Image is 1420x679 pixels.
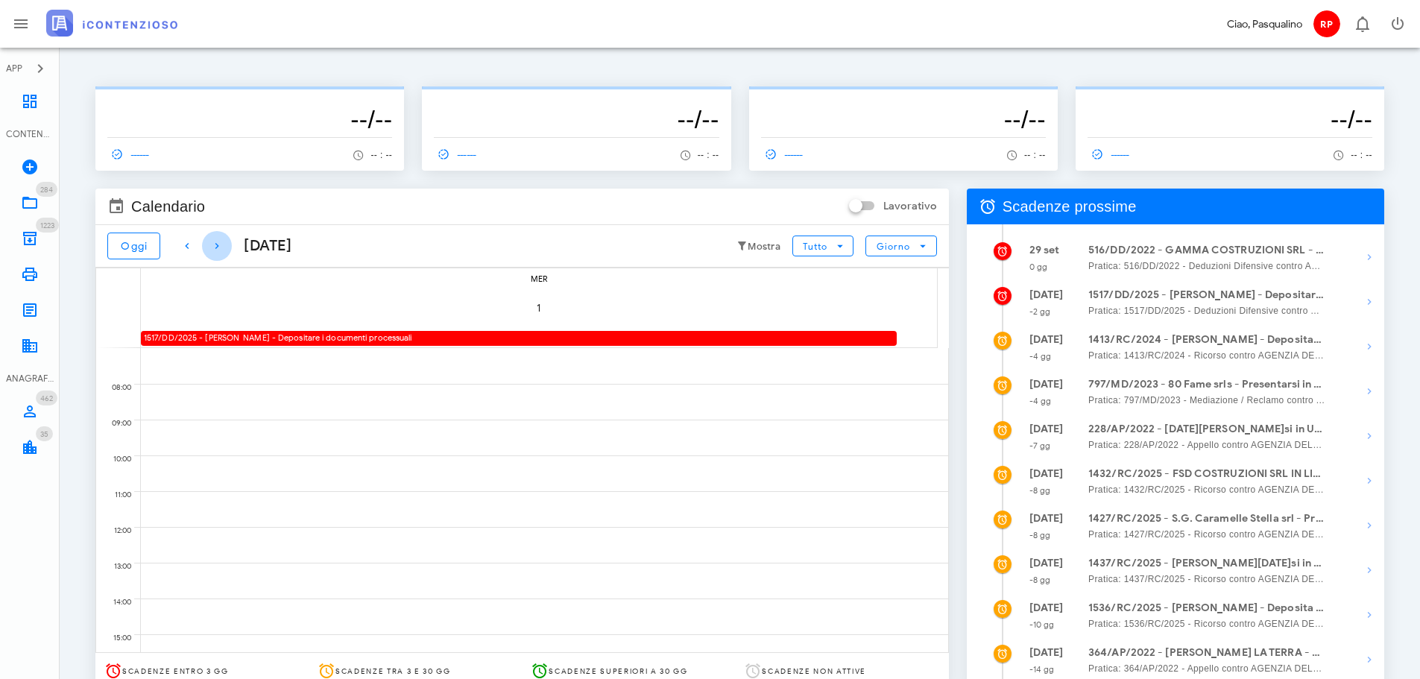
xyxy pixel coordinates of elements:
div: Ciao, Pasqualino [1227,16,1302,32]
span: 35 [40,429,48,439]
span: Pratica: 516/DD/2022 - Deduzioni Difensive contro AGENZIA DELLE ENTRATE - RISCOSSIONE (Udienza) [1088,259,1325,274]
strong: [DATE] [1029,601,1064,614]
span: Pratica: 1536/RC/2025 - Ricorso contro AGENZIA DELLE ENTRATE - RISCOSSIONE [1088,616,1325,631]
button: Mostra dettagli [1354,242,1384,272]
span: ------ [107,148,151,161]
span: 1223 [40,221,54,230]
strong: [DATE] [1029,333,1064,346]
span: 284 [40,185,53,195]
span: Pratica: 1427/RC/2025 - Ricorso contro AGENZIA DELLE ENTRATE - RISCOSSIONE (Udienza) [1088,527,1325,542]
span: ------ [1088,148,1131,161]
span: -- : -- [370,150,392,160]
small: -2 gg [1029,306,1051,317]
strong: 516/DD/2022 - GAMMA COSTRUZIONI SRL - Presentarsi in Udienza [1088,242,1325,259]
button: 1 [518,287,560,329]
strong: [DATE] [1029,378,1064,391]
strong: 1432/RC/2025 - FSD COSTRUZIONI SRL IN LIQUIDAZIONE - Presentarsi in Udienza [1088,466,1325,482]
span: Scadenze tra 3 e 30 gg [335,666,451,676]
div: ANAGRAFICA [6,372,54,385]
img: logo-text-2x.png [46,10,177,37]
small: Mostra [748,241,780,253]
div: 11:00 [96,487,134,503]
span: Calendario [131,195,205,218]
small: 0 gg [1029,262,1047,272]
strong: 1413/RC/2024 - [PERSON_NAME] - Depositare Documenti per Udienza [1088,332,1325,348]
p: -------------- [434,92,719,104]
h3: --/-- [1088,104,1372,134]
label: Lavorativo [883,199,937,214]
span: Distintivo [36,426,53,441]
span: Pratica: 228/AP/2022 - Appello contro AGENZIA DELLE ENTRATE - RISCOSSIONE (Udienza) [1088,438,1325,452]
button: Giorno [865,236,936,256]
div: 14:00 [96,594,134,610]
strong: [DATE] [1029,646,1064,659]
div: [DATE] [232,235,291,257]
span: Distintivo [36,182,57,197]
strong: 1517/DD/2025 - [PERSON_NAME] - Depositare i documenti processuali [1088,287,1325,303]
small: -10 gg [1029,619,1055,630]
strong: [DATE] [1029,557,1064,569]
button: Mostra dettagli [1354,421,1384,451]
button: Mostra dettagli [1354,555,1384,585]
div: 08:00 [96,379,134,396]
p: -------------- [107,92,392,104]
span: RP [1313,10,1340,37]
button: Oggi [107,233,160,259]
small: -8 gg [1029,575,1051,585]
small: -14 gg [1029,664,1055,675]
button: Mostra dettagli [1354,332,1384,361]
strong: [DATE] [1029,467,1064,480]
span: Pratica: 1413/RC/2024 - Ricorso contro AGENZIA DELLE ENTRATE - RISCOSSIONE (Udienza) [1088,348,1325,363]
span: Giorno [876,241,911,252]
span: Pratica: 1432/RC/2025 - Ricorso contro AGENZIA DELLE ENTRATE - RISCOSSIONE (Udienza) [1088,482,1325,497]
strong: 1437/RC/2025 - [PERSON_NAME][DATE]si in [GEOGRAPHIC_DATA] [1088,555,1325,572]
a: ------ [107,144,157,165]
button: Mostra dettagli [1354,511,1384,540]
span: Pratica: 797/MD/2023 - Mediazione / Reclamo contro AGENZIA DELLE ENTRATE - RISCOSSIONE (Udienza) [1088,393,1325,408]
div: 13:00 [96,558,134,575]
small: -8 gg [1029,530,1051,540]
div: 1517/DD/2025 - [PERSON_NAME] - Depositare i documenti processuali [141,331,897,345]
button: Tutto [792,236,853,256]
strong: 364/AP/2022 - [PERSON_NAME] LA TERRA - Depositare Documenti per Udienza [1088,645,1325,661]
strong: 1427/RC/2025 - S.G. Caramelle Stella srl - Presentarsi in Udienza [1088,511,1325,527]
span: Distintivo [36,391,57,405]
strong: 29 set [1029,244,1060,256]
span: Pratica: 1437/RC/2025 - Ricorso contro AGENZIA DELLE ENTRATE - RISCOSSIONE (Udienza) [1088,572,1325,587]
small: -4 gg [1029,351,1052,361]
strong: 797/MD/2023 - 80 Fame srls - Presentarsi in Udienza [1088,376,1325,393]
button: Mostra dettagli [1354,376,1384,406]
span: Scadenze non attive [762,666,866,676]
strong: [DATE] [1029,288,1064,301]
div: 15:00 [96,630,134,646]
span: -- : -- [1024,150,1046,160]
span: ------ [761,148,804,161]
strong: 1536/RC/2025 - [PERSON_NAME] - Deposita la Costituzione in [GEOGRAPHIC_DATA] [1088,600,1325,616]
span: ------ [434,148,477,161]
h3: --/-- [761,104,1046,134]
span: Pratica: 364/AP/2022 - Appello contro AGENZIA DELLE ENTRATE - RISCOSSIONE (Udienza) [1088,661,1325,676]
p: -------------- [1088,92,1372,104]
span: Pratica: 1517/DD/2025 - Deduzioni Difensive contro AGENZIA DELLE ENTRATE - RISCOSSIONE [1088,303,1325,318]
span: Scadenze entro 3 gg [122,666,229,676]
h3: --/-- [434,104,719,134]
button: Distintivo [1344,6,1380,42]
p: -------------- [761,92,1046,104]
button: RP [1308,6,1344,42]
div: 10:00 [96,451,134,467]
button: Mostra dettagli [1354,287,1384,317]
small: -7 gg [1029,440,1051,451]
small: -8 gg [1029,485,1051,496]
strong: [DATE] [1029,512,1064,525]
span: -- : -- [698,150,719,160]
button: Mostra dettagli [1354,466,1384,496]
div: 09:00 [96,415,134,432]
button: Mostra dettagli [1354,600,1384,630]
strong: [DATE] [1029,423,1064,435]
a: ------ [761,144,810,165]
button: Mostra dettagli [1354,645,1384,675]
a: ------ [1088,144,1137,165]
div: CONTENZIOSO [6,127,54,141]
span: 1 [518,302,560,315]
strong: 228/AP/2022 - [DATE][PERSON_NAME]si in Udienza [1088,421,1325,438]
